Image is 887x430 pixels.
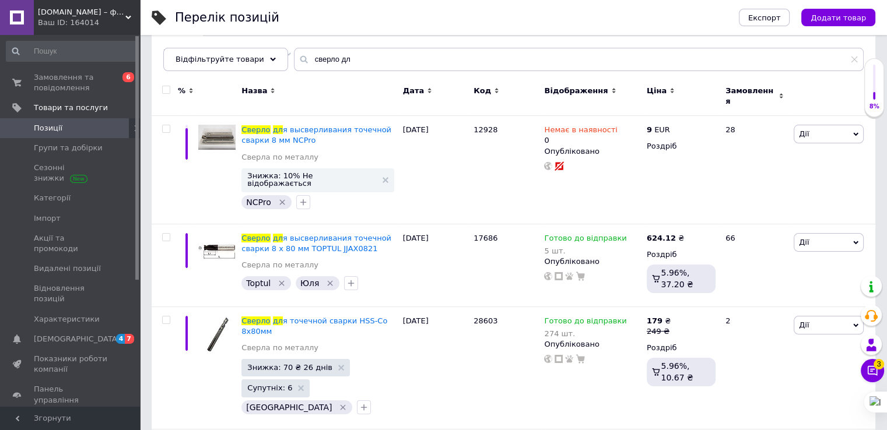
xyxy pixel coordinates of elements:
[34,283,108,304] span: Відновлення позицій
[241,234,391,253] a: Сверлодля высверливания точечной сварки 8 x 80 мм TOPTUL JJAX0821
[175,12,279,24] div: Перелік позицій
[163,48,280,59] span: Без характеристик, В н...
[247,384,292,392] span: Супутніх: 6
[34,143,103,153] span: Групи та добірки
[246,403,332,412] span: [GEOGRAPHIC_DATA]
[748,13,781,22] span: Експорт
[241,316,387,336] span: я точечной сварки HSS-Co 8х80мм
[178,86,185,96] span: %
[718,224,791,306] div: 66
[647,343,716,353] div: Роздріб
[544,246,626,255] div: 5 шт.
[474,86,491,96] span: Код
[34,263,101,274] span: Видалені позиції
[300,279,319,288] span: Юля
[474,316,497,325] span: 28603
[241,234,391,253] span: я высверливания точечной сварки 8 x 80 мм TOPTUL JJAX0821
[325,279,335,288] svg: Видалити мітку
[241,343,318,353] a: Сверла по металлу
[247,364,332,371] span: Знижка: 70 ₴ 26 днів
[38,7,125,17] span: Autosklad.ua – фарби, автоемалі, герметики, лаки, набори інструментів, компресори
[273,125,283,134] span: дл
[34,103,108,113] span: Товари та послуги
[152,36,303,80] div: Без характеристик, В наличии, Опубликованные
[116,334,125,344] span: 4
[241,86,267,96] span: Назва
[544,256,640,267] div: Опубліковано
[34,314,100,325] span: Характеристики
[241,125,270,134] span: Сверло
[647,316,671,326] div: ₴
[647,86,667,96] span: Ціна
[34,354,108,375] span: Показники роботи компанії
[544,234,626,246] span: Готово до відправки
[544,329,626,338] div: 274 шт.
[122,72,134,82] span: 6
[811,13,866,22] span: Додати товар
[647,141,716,151] div: Роздріб
[865,103,884,111] div: 8%
[647,249,716,260] div: Роздріб
[874,359,884,369] span: 3
[34,384,108,405] span: Панель управління
[544,125,617,146] div: 0
[400,306,471,429] div: [DATE]
[647,326,671,337] div: 249 ₴
[34,213,61,224] span: Імпорт
[799,238,809,246] span: Дії
[278,198,287,207] svg: Видалити мітку
[277,279,286,288] svg: Видалити мітку
[544,316,626,329] span: Готово до відправки
[294,48,864,71] input: Пошук по назві позиції, артикулу і пошуковим запитам
[647,316,662,325] b: 179
[647,125,652,134] b: 9
[544,339,640,350] div: Опубліковано
[273,316,283,325] span: дл
[273,234,283,242] span: дл
[661,361,693,382] span: 5.96%, 10.67 ₴
[661,268,693,289] span: 5.96%, 37.20 ₴
[241,125,391,144] span: я высверливания точечной сварки 8 мм NCPro
[403,86,425,96] span: Дата
[861,359,884,382] button: Чат з покупцем3
[6,41,138,62] input: Пошук
[247,172,376,187] span: Знижка: 10% Не відображається
[241,316,270,325] span: Сверло
[544,146,640,157] div: Опубліковано
[400,116,471,224] div: [DATE]
[198,233,236,270] img: Сверло для высверливания точечной сварки 8 x 80 мм TOPTUL JJAX0821
[246,279,271,288] span: Toptul
[34,123,62,133] span: Позиції
[739,9,790,26] button: Експорт
[34,334,120,344] span: [DEMOGRAPHIC_DATA]
[544,86,608,96] span: Відображення
[176,55,264,64] span: Відфільтруйте товари
[38,17,140,28] div: Ваш ID: 164014
[241,260,318,270] a: Сверла по металлу
[241,316,387,336] a: Сверлодля точечной сварки HSS-Co 8х80мм
[246,198,271,207] span: NCPro
[647,234,676,242] b: 624.12
[34,163,108,184] span: Сезонні знижки
[241,234,270,242] span: Сверло
[338,403,348,412] svg: Видалити мітку
[725,86,776,107] span: Замовлення
[241,152,318,163] a: Сверла по металлу
[198,316,236,353] img: Сверло для точечной сварки HSS-Co 8х80мм
[801,9,875,26] button: Додати товар
[34,193,71,203] span: Категорії
[647,233,684,244] div: ₴
[400,224,471,306] div: [DATE]
[198,125,236,150] img: Сверло для высверливания точечной сварки 8 мм NCPro
[718,306,791,429] div: 2
[125,334,134,344] span: 7
[799,320,809,329] span: Дії
[647,125,670,135] div: EUR
[718,116,791,224] div: 28
[34,72,108,93] span: Замовлення та повідомлення
[34,233,108,254] span: Акції та промокоди
[474,125,497,134] span: 12928
[474,234,497,242] span: 17686
[799,129,809,138] span: Дії
[544,125,617,138] span: Немає в наявності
